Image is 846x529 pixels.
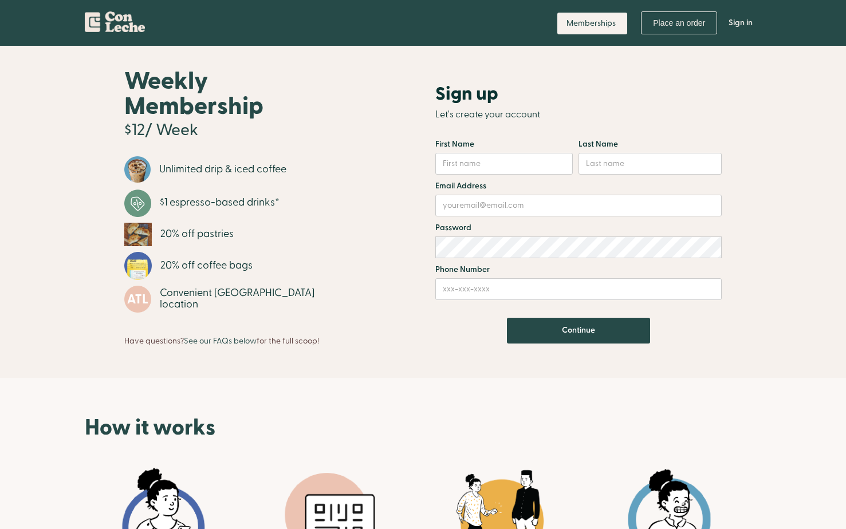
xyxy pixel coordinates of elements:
[160,197,280,208] div: $1 espresso-based drinks*
[507,318,650,344] input: Continue
[435,139,722,344] form: Email Form
[435,153,573,175] input: First name
[435,278,722,300] input: xxx-xxx-xxxx
[85,6,145,37] a: home
[557,13,627,34] a: Memberships
[720,6,761,40] a: Sign in
[579,139,699,150] label: Last Name
[184,335,257,346] a: See our FAQs below
[124,331,319,347] div: Have questions? for the full scoop!
[435,102,722,127] h1: Let's create your account
[159,164,286,175] div: Unlimited drip & iced coffee
[160,228,234,240] div: 20% off pastries
[579,153,722,175] input: Last name
[435,139,579,150] label: First Name
[124,122,198,139] h3: $12/ Week
[435,195,722,216] input: youremail@email.com
[435,180,722,192] label: Email Address
[160,287,349,310] div: Convenient [GEOGRAPHIC_DATA] location
[124,69,349,119] h1: Weekly Membership
[435,222,722,234] label: Password
[85,415,762,440] h1: How it works
[435,84,498,104] h2: Sign up
[435,264,722,275] label: Phone Number
[641,11,717,34] a: Place an order
[160,260,253,271] div: 20% off coffee bags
